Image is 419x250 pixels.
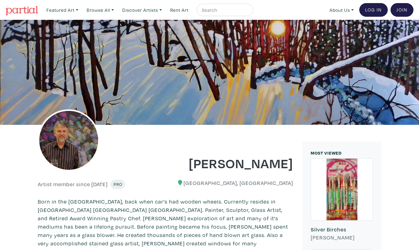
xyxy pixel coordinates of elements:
[119,4,165,16] a: Discover Artists
[311,226,373,233] h6: Silver Birches
[38,109,100,171] img: phpThumb.php
[44,4,81,16] a: Featured Art
[311,158,373,250] a: Silver Birches [PERSON_NAME]
[201,6,248,14] input: Search
[359,3,388,17] a: Log In
[391,3,413,17] a: Join
[311,150,342,156] small: MOST VIEWED
[170,180,293,186] h6: [GEOGRAPHIC_DATA], [GEOGRAPHIC_DATA]
[84,4,117,16] a: Browse All
[113,181,122,187] span: Pro
[170,155,293,171] h1: [PERSON_NAME]
[167,4,191,16] a: Rent Art
[38,181,108,188] h6: Artist member since [DATE]
[327,4,356,16] a: About Us
[311,234,373,241] h6: [PERSON_NAME]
